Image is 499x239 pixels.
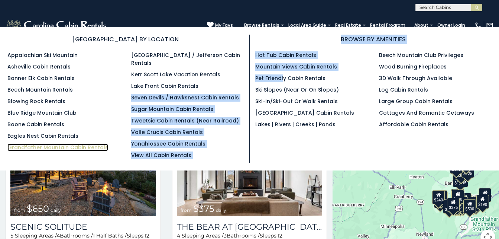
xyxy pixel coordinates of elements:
a: About [411,20,432,31]
a: Appalachian Ski Mountain [7,51,78,59]
a: Wood Burning Fireplaces [379,63,447,70]
a: Lakes | Rivers | Creeks | Ponds [255,121,336,128]
h3: The Bear At Sugar Mountain [177,222,323,232]
a: Yonahlossee Cabin Rentals [131,140,205,147]
a: Blue Ridge Mountain Club [7,109,77,117]
a: Log Cabin Rentals [379,86,428,93]
div: $190 [476,195,489,209]
div: $200 [459,193,472,207]
div: $195 [467,197,480,211]
img: White-1-2.png [6,18,108,33]
a: Kerr Scott Lake Vacation Rentals [131,71,220,78]
span: 4 [177,232,180,239]
div: $125 [462,164,474,178]
a: Pet Friendly Cabin Rentals [255,74,325,82]
a: Valle Crucis Cabin Rentals [131,128,203,136]
a: Large Group Cabin Rentals [379,98,453,105]
a: Ski-in/Ski-Out or Walk Rentals [255,98,338,105]
span: $375 [193,203,214,214]
div: $300 [451,189,464,204]
span: 4 [56,232,60,239]
div: $155 [479,188,492,202]
a: Scenic Solitude [10,222,156,232]
span: My Favs [215,22,233,29]
img: phone-regular-white.png [474,22,482,29]
span: 12 [278,232,282,239]
span: 12 [145,232,149,239]
a: Seven Devils / Hawksnest Cabin Rentals [131,94,239,101]
span: 5 [10,232,13,239]
a: [GEOGRAPHIC_DATA] Cabin Rentals [255,109,354,117]
a: Sugar Mountain Cabin Rentals [131,105,213,113]
span: daily [51,207,61,213]
h3: [GEOGRAPHIC_DATA] BY LOCATION [7,35,244,44]
a: The Bear At [GEOGRAPHIC_DATA] [177,222,323,232]
a: Tweetsie Cabin Rentals (Near Railroad) [131,117,239,124]
h3: BROWSE BY AMENITIES [255,35,492,44]
a: Grandfather Mountain Cabin Rentals [7,144,108,151]
a: Cottages and Romantic Getaways [379,109,474,117]
a: My Favs [207,22,233,29]
a: Hot Tub Cabin Rentals [255,51,316,59]
span: $650 [27,203,49,214]
a: Beech Mountain Rentals [7,86,73,93]
a: Mountain Views Cabin Rentals [255,63,337,70]
a: 3D Walk Through Available [379,74,452,82]
a: Ski Slopes (Near or On Slopes) [255,86,339,93]
a: Boone Cabin Rentals [7,121,64,128]
a: Blowing Rock Rentals [7,98,65,105]
a: Local Area Guide [285,20,330,31]
div: $190 [451,189,464,203]
a: Owner Login [434,20,469,31]
span: 1 Half Baths / [93,232,127,239]
a: [GEOGRAPHIC_DATA] / Jefferson Cabin Rentals [131,51,240,67]
div: $1,095 [453,173,468,187]
a: Rental Program [366,20,409,31]
img: mail-regular-white.png [486,22,493,29]
div: $240 [432,190,445,204]
a: Eagles Nest Cabin Rentals [7,132,78,140]
a: Beech Mountain Club Privileges [379,51,463,59]
div: $500 [464,199,476,213]
a: Banner Elk Cabin Rentals [7,74,75,82]
div: $650 [443,200,456,214]
span: from [181,207,192,213]
span: from [14,207,25,213]
a: View All Cabin Rentals [131,152,191,159]
a: Browse Rentals [240,20,283,31]
a: Lake Front Cabin Rentals [131,82,198,90]
div: $375 [447,198,460,212]
a: Asheville Cabin Rentals [7,63,71,70]
a: Affordable Cabin Rentals [379,121,448,128]
span: 3 [224,232,227,239]
span: daily [216,207,226,213]
a: Real Estate [331,20,365,31]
